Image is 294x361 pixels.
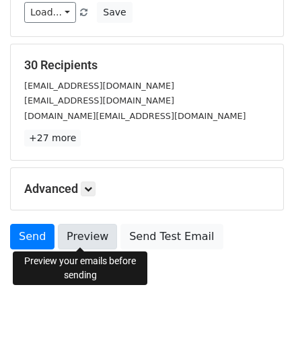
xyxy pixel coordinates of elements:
button: Save [97,2,132,23]
a: +27 more [24,130,81,147]
small: [EMAIL_ADDRESS][DOMAIN_NAME] [24,81,174,91]
small: [EMAIL_ADDRESS][DOMAIN_NAME] [24,95,174,106]
a: Send Test Email [120,224,223,249]
h5: 30 Recipients [24,58,270,73]
iframe: Chat Widget [227,296,294,361]
h5: Advanced [24,182,270,196]
div: Preview your emails before sending [13,251,147,285]
a: Preview [58,224,117,249]
small: [DOMAIN_NAME][EMAIL_ADDRESS][DOMAIN_NAME] [24,111,246,121]
a: Send [10,224,54,249]
a: Load... [24,2,76,23]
